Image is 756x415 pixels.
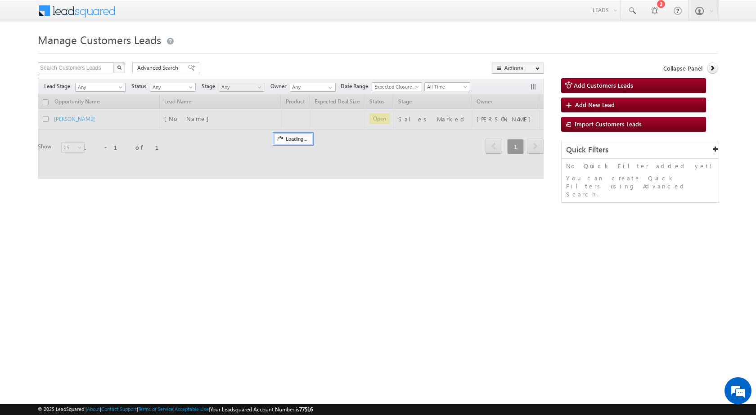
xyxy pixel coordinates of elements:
[575,101,615,108] span: Add New Lead
[122,277,163,289] em: Start Chat
[138,406,173,412] a: Terms of Service
[137,64,181,72] span: Advanced Search
[372,83,419,91] span: Expected Closure Date
[324,83,335,92] a: Show All Items
[12,83,164,269] textarea: Type your message and hit 'Enter'
[75,83,126,92] a: Any
[562,141,719,159] div: Quick Filters
[663,64,702,72] span: Collapse Panel
[101,406,137,412] a: Contact Support
[290,83,336,92] input: Type to Search
[202,82,219,90] span: Stage
[299,406,313,413] span: 77516
[150,83,196,92] a: Any
[424,82,470,91] a: All Time
[148,4,169,26] div: Minimize live chat window
[425,83,468,91] span: All Time
[15,47,38,59] img: d_60004797649_company_0_60004797649
[131,82,150,90] span: Status
[87,406,100,412] a: About
[492,62,544,74] button: Actions
[566,162,714,170] p: No Quick Filter added yet!
[117,65,121,70] img: Search
[38,32,161,47] span: Manage Customers Leads
[210,406,313,413] span: Your Leadsquared Account Number is
[574,81,633,89] span: Add Customers Leads
[372,82,422,91] a: Expected Closure Date
[219,83,265,92] a: Any
[566,174,714,198] p: You can create Quick Filters using Advanced Search.
[274,134,312,144] div: Loading...
[38,405,313,414] span: © 2025 LeadSquared | | | | |
[175,406,209,412] a: Acceptable Use
[47,47,151,59] div: Chat with us now
[341,82,372,90] span: Date Range
[76,83,122,91] span: Any
[219,83,262,91] span: Any
[150,83,193,91] span: Any
[575,120,642,128] span: Import Customers Leads
[270,82,290,90] span: Owner
[44,82,74,90] span: Lead Stage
